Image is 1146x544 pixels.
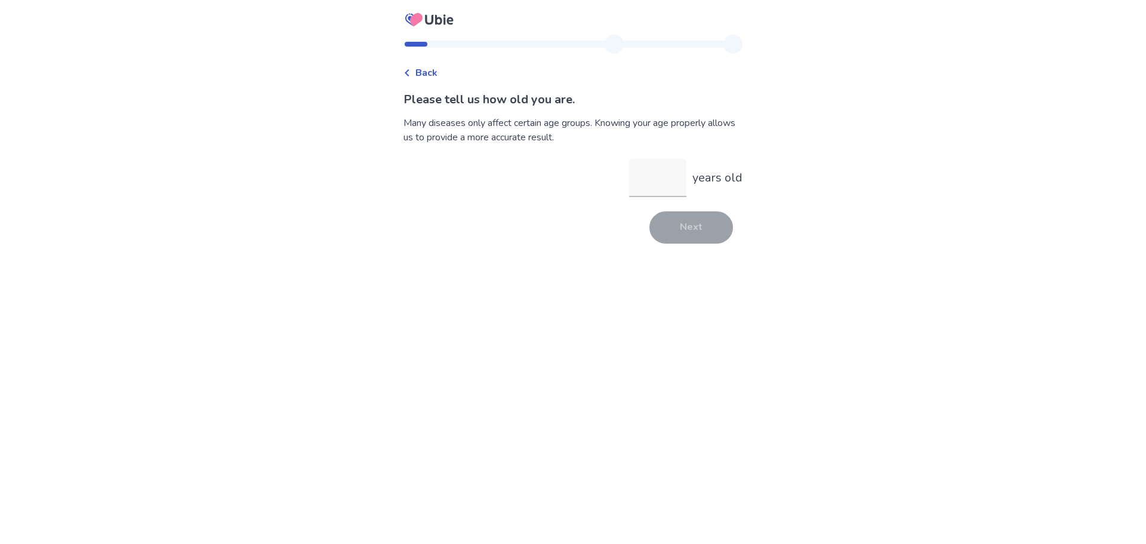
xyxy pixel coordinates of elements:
[403,91,743,109] p: Please tell us how old you are.
[403,116,743,145] div: Many diseases only affect certain age groups. Knowing your age properly allows us to provide a mo...
[692,169,743,187] p: years old
[629,159,686,197] input: years old
[649,211,733,244] button: Next
[415,66,438,80] span: Back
